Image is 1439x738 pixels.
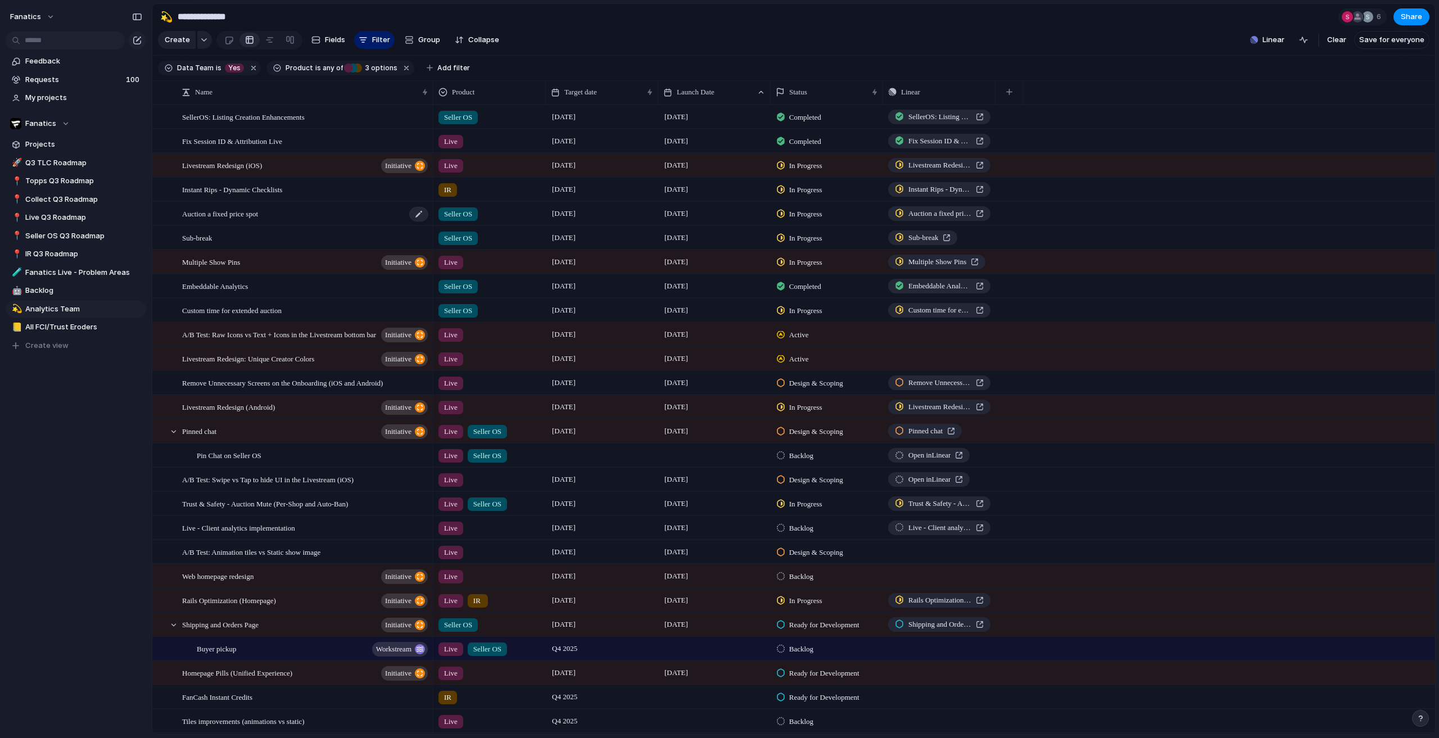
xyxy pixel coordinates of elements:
span: In Progress [789,160,822,171]
a: Livestream Redesign (iOS and Android) [888,158,990,173]
span: IR [444,692,451,703]
span: Design & Scoping [789,474,843,486]
button: 📍 [10,175,21,187]
div: 📍Collect Q3 Roadmap [6,191,146,208]
span: Live [444,644,458,655]
span: In Progress [789,257,822,268]
button: 🤖 [10,285,21,296]
span: Seller OS [444,619,472,631]
button: Create [158,31,196,49]
span: [DATE] [549,231,578,245]
span: 100 [126,74,142,85]
div: 📍Seller OS Q3 Roadmap [6,228,146,245]
a: 🚀Q3 TLC Roadmap [6,155,146,171]
button: Linear [1246,31,1289,48]
span: Backlog [789,644,813,655]
span: Name [195,87,212,98]
span: [DATE] [662,545,691,559]
span: Auction a fixed price spot [182,207,258,220]
a: Embeddable Analytics [888,279,990,293]
button: 📒 [10,322,21,333]
span: Multiple Show Pins [908,256,966,268]
button: initiative [381,328,428,342]
span: [DATE] [549,618,578,631]
button: initiative [381,618,428,632]
span: In Progress [789,305,822,316]
span: Multiple Show Pins [182,255,240,268]
button: Fanatics [6,115,146,132]
span: Seller OS [473,450,501,461]
span: [DATE] [662,255,691,269]
span: Live [444,474,458,486]
span: initiative [385,569,411,585]
span: Create view [25,340,69,351]
span: [DATE] [662,134,691,148]
span: Shipping and Orders Page [182,618,259,631]
button: 🚀 [10,157,21,169]
a: Projects [6,136,146,153]
span: Shipping and Orders Page [908,619,971,630]
span: Topps Q3 Roadmap [25,175,142,187]
span: Embeddable Analytics [908,280,971,292]
span: Create [165,34,190,46]
span: Active [789,329,809,341]
a: 📍Topps Q3 Roadmap [6,173,146,189]
span: SellerOS: Listing Creation Enhancements [908,111,971,123]
span: [DATE] [662,159,691,172]
span: FanCash Instant Credits [182,690,252,703]
span: Buyer pickup [197,642,236,655]
span: Target date [564,87,597,98]
a: 💫Analytics Team [6,301,146,318]
span: Instant Rips - Dynamic Checklists [182,183,282,196]
span: [DATE] [549,183,578,196]
div: 🧪Fanatics Live - Problem Areas [6,264,146,281]
span: Live [444,499,458,510]
span: [DATE] [549,666,578,680]
span: In Progress [789,233,822,244]
span: Live [444,354,458,365]
span: [DATE] [549,594,578,607]
span: Trust & Safety - Auction Mute (Per-Shop and Auto-Ban) [908,498,971,509]
span: [DATE] [662,279,691,293]
a: Trust & Safety - Auction Mute (Per-Shop and Auto-Ban) [888,496,990,511]
span: [DATE] [549,304,578,317]
span: Design & Scoping [789,378,843,389]
span: 6 [1377,11,1384,22]
span: Backlog [25,285,142,296]
span: Seller OS [444,209,472,220]
span: Live - Client analytics implementation [908,522,971,533]
span: Q3 TLC Roadmap [25,157,142,169]
button: fanatics [5,8,61,26]
span: [DATE] [662,424,691,438]
span: Backlog [789,450,813,461]
span: Fields [325,34,345,46]
button: 💫 [157,8,175,26]
span: Live [444,595,458,606]
span: Seller OS [444,233,472,244]
a: 📒All FCI/Trust Eroders [6,319,146,336]
div: 📍 [12,248,20,261]
span: In Progress [789,184,822,196]
div: 💫 [160,9,173,24]
span: Sub-break [182,231,212,244]
a: Rails Optimization (Homepage) [888,593,990,608]
span: Q4 2025 [549,690,580,704]
span: Live [444,329,458,341]
span: [DATE] [662,376,691,390]
span: Ready for Development [789,692,859,703]
span: Tiles improvements (animations vs static) [182,714,305,727]
button: Fields [307,31,350,49]
div: 📍 [12,193,20,206]
span: In Progress [789,595,822,606]
span: Live Q3 Roadmap [25,212,142,223]
span: Backlog [789,716,813,727]
span: A/B Test: Raw Icons vs Text + Icons in the Livestream bottom bar [182,328,376,341]
span: Feedback [25,56,142,67]
span: [DATE] [549,473,578,486]
a: Live - Client analytics implementation [888,520,990,535]
button: Share [1393,8,1429,25]
span: Q4 2025 [549,714,580,728]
